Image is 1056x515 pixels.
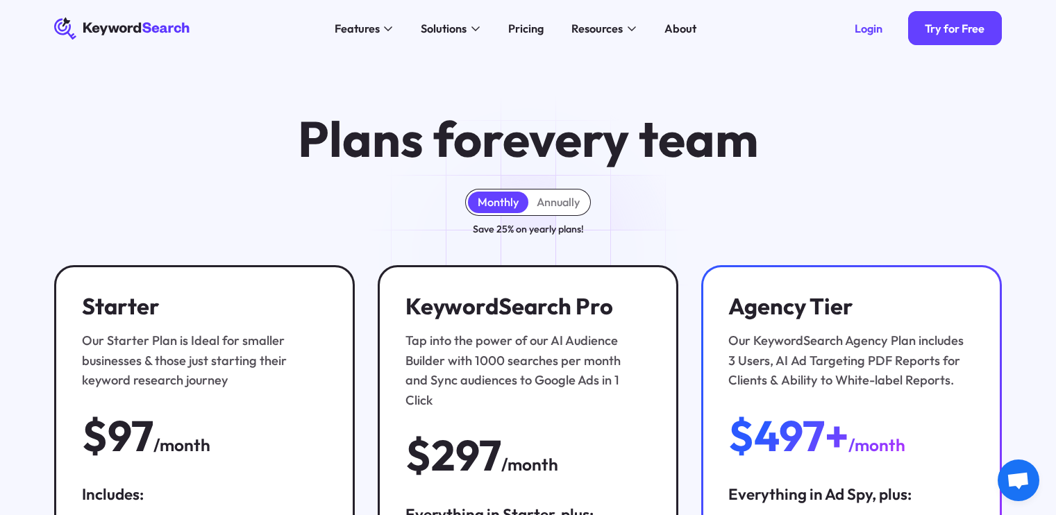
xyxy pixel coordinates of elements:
div: Try for Free [925,22,984,35]
div: $97 [82,414,153,459]
span: every team [503,108,758,170]
div: $497+ [728,414,848,459]
a: Login [837,11,899,45]
div: Tap into the power of our AI Audience Builder with 1000 searches per month and Sync audiences to ... [405,331,644,411]
h3: Agency Tier [728,293,966,320]
a: Pricing [499,17,552,40]
div: Our Starter Plan is Ideal for smaller businesses & those just starting their keyword research jou... [82,331,320,391]
h1: Plans for [298,113,758,166]
div: Pricing [508,20,544,37]
div: /month [501,451,558,478]
div: About [664,20,696,37]
div: Monthly [478,195,519,209]
div: Includes: [82,484,327,505]
div: Solutions [421,20,467,37]
div: Annually [537,195,580,209]
div: /month [848,432,905,458]
div: Features [335,20,380,37]
div: Our KeywordSearch Agency Plan includes 3 Users, AI Ad Targeting PDF Reports for Clients & Ability... [728,331,966,391]
div: Everything in Ad Spy, plus: [728,484,973,505]
div: /month [153,432,210,458]
a: Open chat [998,459,1039,501]
a: Try for Free [908,11,1002,45]
div: Login [855,22,882,35]
h3: Starter [82,293,320,320]
h3: KeywordSearch Pro [405,293,644,320]
div: Resources [571,20,623,37]
a: About [655,17,705,40]
div: $297 [405,433,501,478]
div: Save 25% on yearly plans! [473,221,584,237]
